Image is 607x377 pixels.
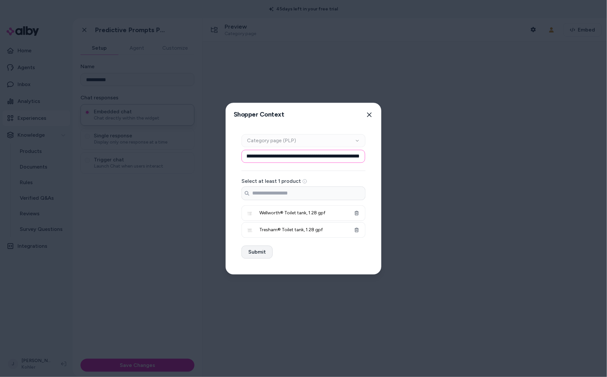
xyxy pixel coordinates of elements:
img: Tresham® Toilet tank, 1.28 gpf [243,224,256,237]
h2: Shopper Context [231,108,284,121]
img: Wellworth® Toilet tank, 1.28 gpf [243,207,256,220]
label: Select at least 1 product [242,179,301,184]
button: Submit [242,245,273,258]
span: Tresham® Toilet tank, 1.28 gpf [259,227,348,233]
span: Wellworth® Toilet tank, 1.28 gpf [259,210,348,216]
